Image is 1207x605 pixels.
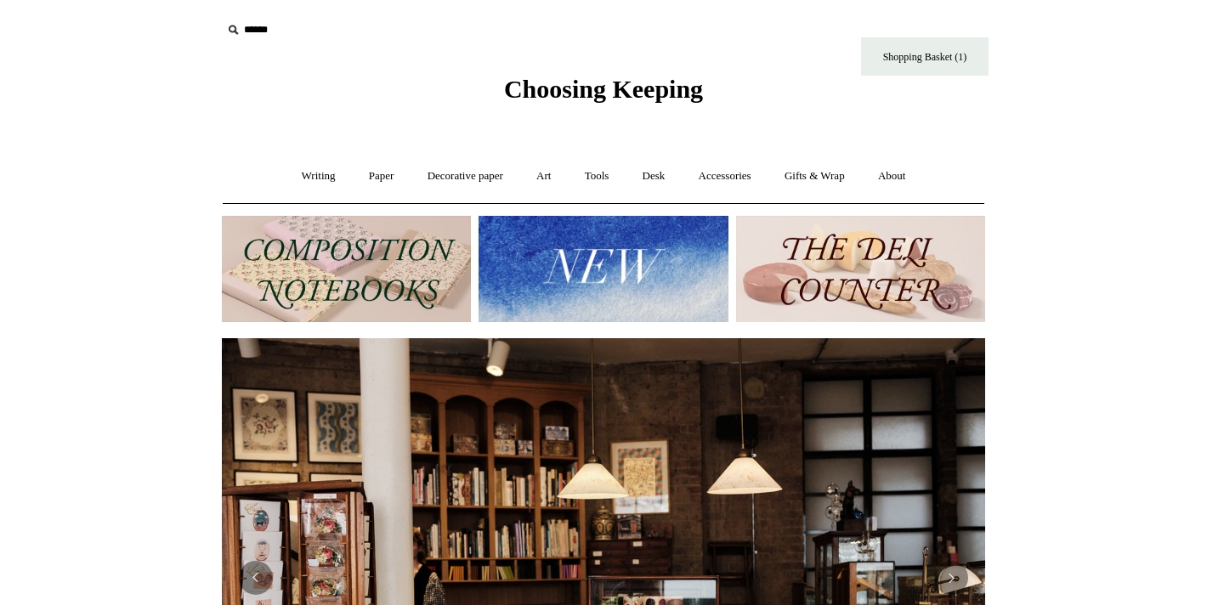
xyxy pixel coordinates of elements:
[683,154,767,199] a: Accessories
[736,216,985,322] img: The Deli Counter
[627,154,681,199] a: Desk
[504,75,703,103] span: Choosing Keeping
[239,561,273,595] button: Previous
[222,216,471,322] img: 202302 Composition ledgers.jpg__PID:69722ee6-fa44-49dd-a067-31375e5d54ec
[479,216,728,322] img: New.jpg__PID:f73bdf93-380a-4a35-bcfe-7823039498e1
[769,154,860,199] a: Gifts & Wrap
[412,154,518,199] a: Decorative paper
[504,88,703,100] a: Choosing Keeping
[934,561,968,595] button: Next
[863,154,921,199] a: About
[861,37,989,76] a: Shopping Basket (1)
[521,154,566,199] a: Art
[286,154,351,199] a: Writing
[569,154,625,199] a: Tools
[354,154,410,199] a: Paper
